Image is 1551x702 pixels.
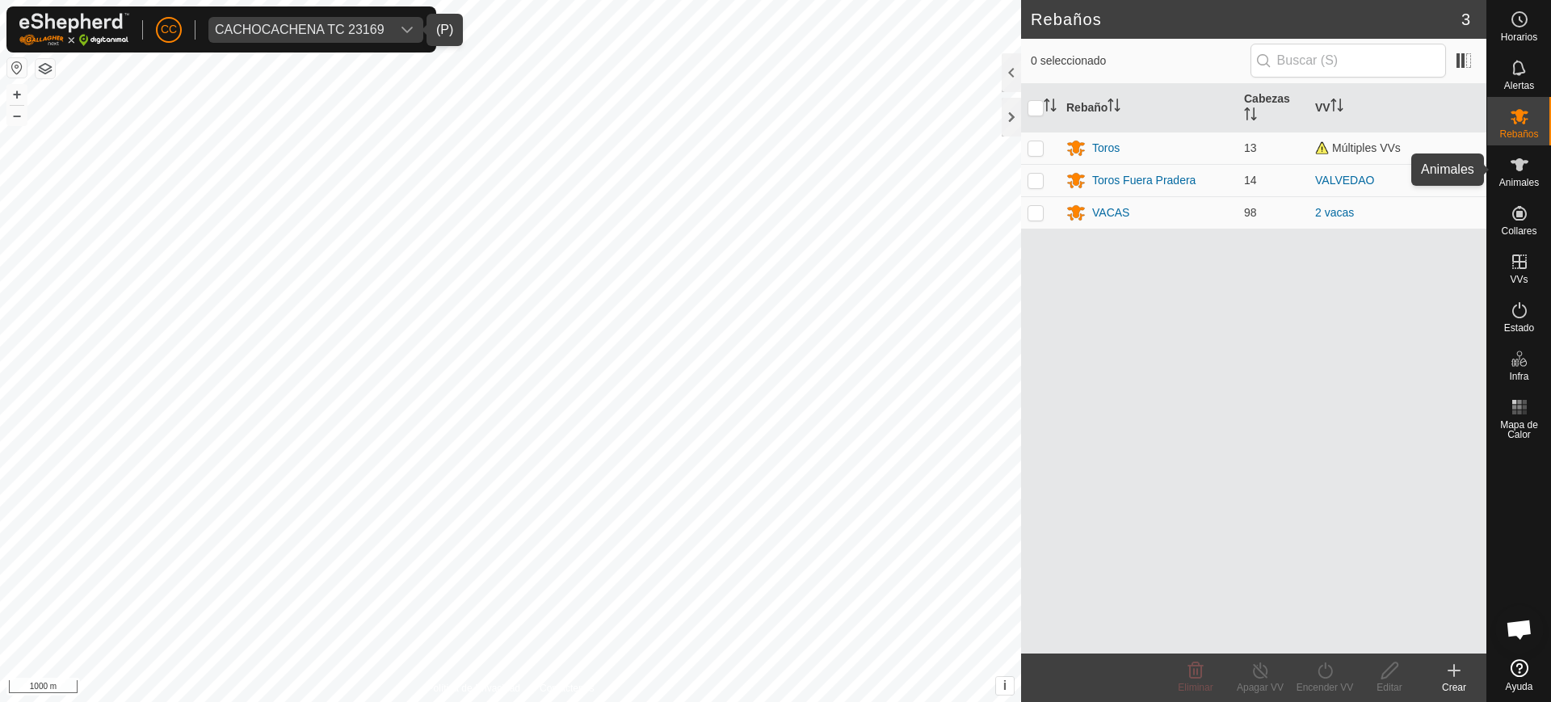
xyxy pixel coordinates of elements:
div: Crear [1422,680,1486,695]
span: 13 [1244,141,1257,154]
div: dropdown trigger [391,17,423,43]
span: VVs [1510,275,1528,284]
span: CACHOCACHENA TC 23169 [208,17,391,43]
p-sorticon: Activar para ordenar [1244,110,1257,123]
span: 3 [1461,7,1470,32]
span: Infra [1509,372,1528,381]
span: Rebaños [1499,129,1538,139]
th: VV [1309,84,1486,132]
a: Ayuda [1487,653,1551,698]
div: Encender VV [1292,680,1357,695]
th: Rebaño [1060,84,1238,132]
p-sorticon: Activar para ordenar [1330,101,1343,114]
span: Múltiples VVs [1315,141,1401,154]
div: Editar [1357,680,1422,695]
a: VALVEDAO [1315,174,1374,187]
button: – [7,106,27,125]
div: Toros [1092,140,1120,157]
a: 2 vacas [1315,206,1354,219]
button: Restablecer Mapa [7,58,27,78]
a: Contáctenos [540,681,594,696]
span: Horarios [1501,32,1537,42]
span: 98 [1244,206,1257,219]
input: Buscar (S) [1250,44,1446,78]
a: Política de Privacidad [427,681,520,696]
button: i [996,677,1014,695]
span: i [1003,679,1007,692]
span: Eliminar [1178,682,1213,693]
th: Cabezas [1238,84,1309,132]
div: Apagar VV [1228,680,1292,695]
span: 0 seleccionado [1031,53,1250,69]
span: Collares [1501,226,1536,236]
button: + [7,85,27,104]
span: CC [161,21,177,38]
span: Mapa de Calor [1491,420,1547,439]
span: Alertas [1504,81,1534,90]
h2: Rebaños [1031,10,1461,29]
button: Capas del Mapa [36,59,55,78]
div: Chat abierto [1495,605,1544,654]
span: Ayuda [1506,682,1533,691]
span: Estado [1504,323,1534,333]
div: VACAS [1092,204,1129,221]
div: CACHOCACHENA TC 23169 [215,23,385,36]
span: Animales [1499,178,1539,187]
img: Logo Gallagher [19,13,129,46]
p-sorticon: Activar para ordenar [1044,101,1057,114]
span: 14 [1244,174,1257,187]
div: Toros Fuera Pradera [1092,172,1196,189]
p-sorticon: Activar para ordenar [1108,101,1120,114]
